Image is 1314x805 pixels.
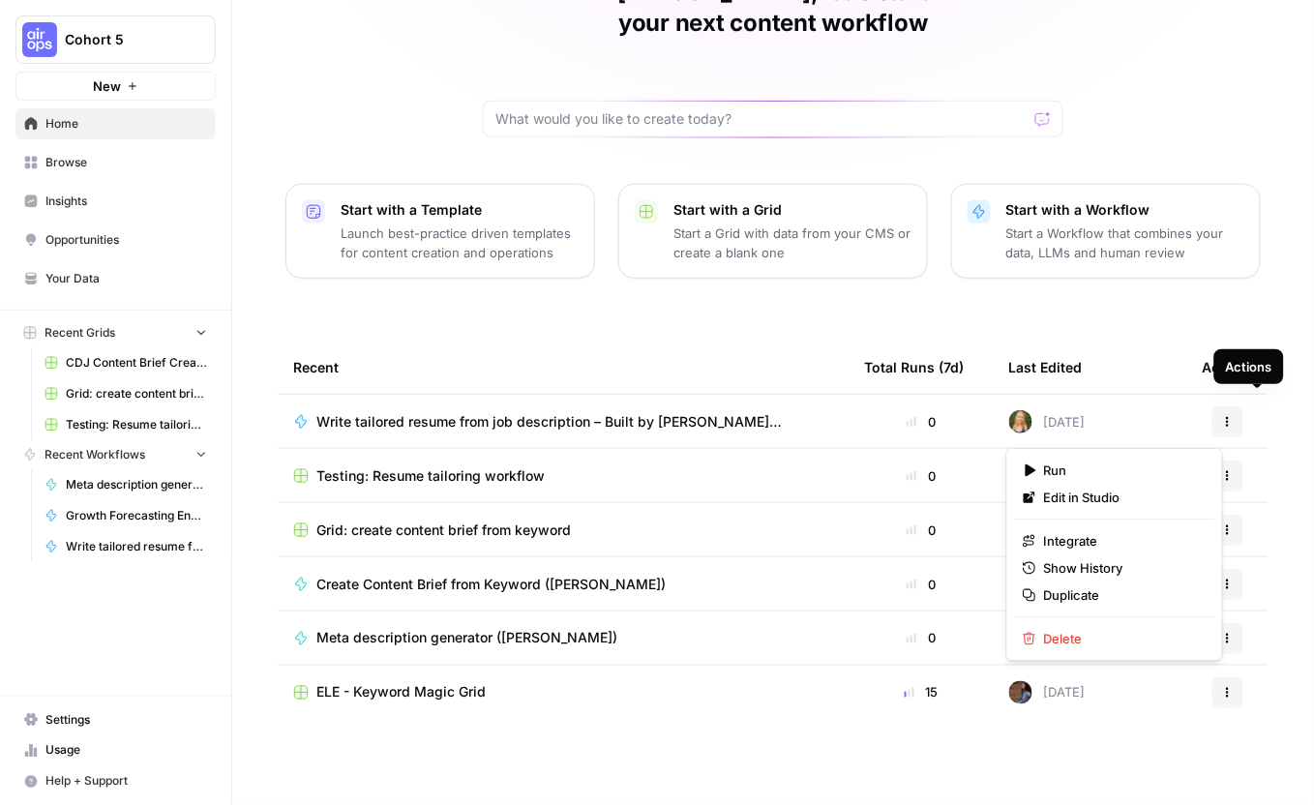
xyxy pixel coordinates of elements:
[1009,410,1032,433] img: r24b6keouon8mlof60ptx1lwn1nq
[293,629,833,648] a: Meta description generator ([PERSON_NAME])
[1044,531,1199,551] span: Integrate
[45,270,207,287] span: Your Data
[864,466,978,486] div: 0
[864,412,978,432] div: 0
[1009,681,1086,704] div: [DATE]
[36,378,216,409] a: Grid: create content brief from keyword
[951,184,1261,279] button: Start with a WorkflowStart a Workflow that combines your data, LLMs and human review
[316,575,666,594] span: Create Content Brief from Keyword ([PERSON_NAME])
[15,108,216,139] a: Home
[15,704,216,735] a: Settings
[65,30,182,49] span: Cohort 5
[66,354,207,372] span: CDJ Content Brief Creation Grid
[1006,200,1244,220] p: Start with a Workflow
[316,629,617,648] span: Meta description generator ([PERSON_NAME])
[316,521,571,540] span: Grid: create content brief from keyword
[1044,585,1199,605] span: Duplicate
[15,735,216,766] a: Usage
[864,521,978,540] div: 0
[293,412,833,432] a: Write tailored resume from job description – Built by [PERSON_NAME] ([PERSON_NAME]) [PERSON_NAME]
[45,711,207,729] span: Settings
[66,476,207,493] span: Meta description generator ([PERSON_NAME])
[15,186,216,217] a: Insights
[864,341,964,394] div: Total Runs (7d)
[673,224,911,262] p: Start a Grid with data from your CMS or create a blank one
[1203,341,1254,394] div: Actions
[66,507,207,524] span: Growth Forecasting Engine
[864,575,978,594] div: 0
[15,72,216,101] button: New
[45,324,115,342] span: Recent Grids
[66,385,207,402] span: Grid: create content brief from keyword
[45,154,207,171] span: Browse
[293,466,833,486] a: Testing: Resume tailoring workflow
[316,412,818,432] span: Write tailored resume from job description – Built by [PERSON_NAME] ([PERSON_NAME]) [PERSON_NAME]
[341,200,579,220] p: Start with a Template
[45,231,207,249] span: Opportunities
[1044,461,1199,480] span: Run
[293,341,833,394] div: Recent
[341,224,579,262] p: Launch best-practice driven templates for content creation and operations
[15,766,216,797] button: Help + Support
[293,521,833,540] a: Grid: create content brief from keyword
[36,347,216,378] a: CDJ Content Brief Creation Grid
[1009,341,1083,394] div: Last Edited
[36,469,216,500] a: Meta description generator ([PERSON_NAME])
[293,683,833,702] a: ELE - Keyword Magic Grid
[495,109,1028,129] input: What would you like to create today?
[1226,357,1272,376] div: Actions
[293,575,833,594] a: Create Content Brief from Keyword ([PERSON_NAME])
[1006,224,1244,262] p: Start a Workflow that combines your data, LLMs and human review
[36,500,216,531] a: Growth Forecasting Engine
[673,200,911,220] p: Start with a Grid
[1044,558,1199,578] span: Show History
[864,629,978,648] div: 0
[316,466,545,486] span: Testing: Resume tailoring workflow
[15,318,216,347] button: Recent Grids
[15,224,216,255] a: Opportunities
[36,409,216,440] a: Testing: Resume tailoring workflow
[1044,629,1199,648] span: Delete
[45,115,207,133] span: Home
[66,416,207,433] span: Testing: Resume tailoring workflow
[45,193,207,210] span: Insights
[285,184,595,279] button: Start with a TemplateLaunch best-practice driven templates for content creation and operations
[15,15,216,64] button: Workspace: Cohort 5
[15,440,216,469] button: Recent Workflows
[45,773,207,790] span: Help + Support
[66,538,207,555] span: Write tailored resume from job description – Built by [PERSON_NAME] ([PERSON_NAME]) [PERSON_NAME]
[316,683,486,702] span: ELE - Keyword Magic Grid
[36,531,216,562] a: Write tailored resume from job description – Built by [PERSON_NAME] ([PERSON_NAME]) [PERSON_NAME]
[45,446,145,463] span: Recent Workflows
[15,263,216,294] a: Your Data
[864,683,978,702] div: 15
[15,147,216,178] a: Browse
[45,742,207,760] span: Usage
[1044,488,1199,507] span: Edit in Studio
[618,184,928,279] button: Start with a GridStart a Grid with data from your CMS or create a blank one
[93,76,121,96] span: New
[1009,681,1032,704] img: awj6ga5l37uips87mhndydh57ioo
[1009,410,1086,433] div: [DATE]
[22,22,57,57] img: Cohort 5 Logo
